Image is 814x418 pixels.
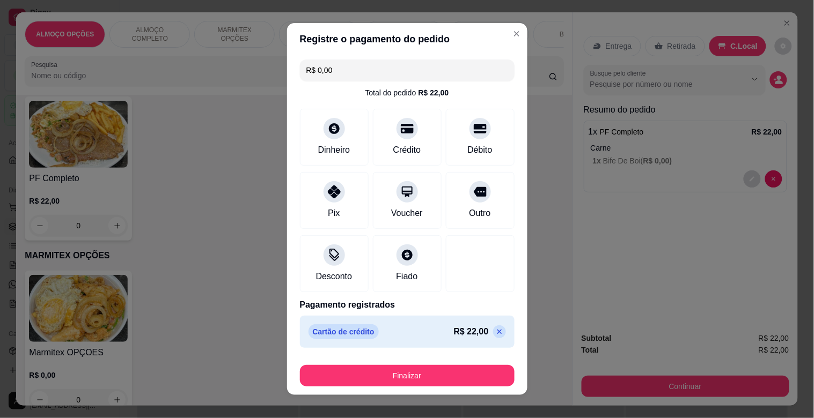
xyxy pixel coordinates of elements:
div: R$ 22,00 [419,87,449,98]
div: Voucher [391,207,423,220]
div: Fiado [396,270,417,283]
div: Total do pedido [365,87,449,98]
p: Cartão de crédito [309,324,379,339]
div: Crédito [393,144,421,156]
div: Desconto [316,270,353,283]
div: Pix [328,207,340,220]
p: Pagamento registrados [300,298,515,311]
button: Finalizar [300,365,515,386]
header: Registre o pagamento do pedido [287,23,527,55]
div: Débito [467,144,492,156]
button: Close [508,25,525,42]
div: Outro [469,207,490,220]
input: Ex.: hambúrguer de cordeiro [306,59,508,81]
div: Dinheiro [318,144,350,156]
p: R$ 22,00 [454,325,489,338]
